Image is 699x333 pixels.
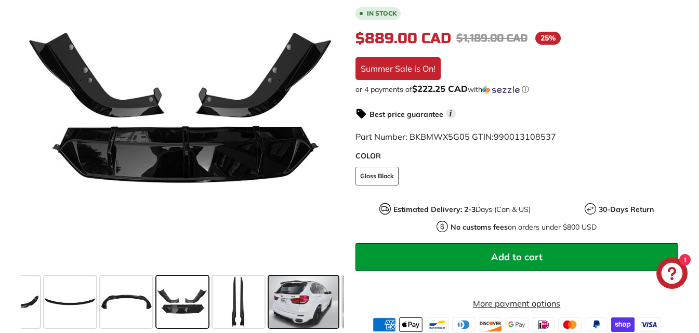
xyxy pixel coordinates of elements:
[451,221,597,232] p: on orders under $800 USD
[355,84,679,94] div: or 4 payments of$222.25 CADwithSezzle Click to learn more about Sezzle
[585,317,608,331] img: paypal
[393,204,531,215] p: Days (Can & US)
[494,131,556,141] span: 990013108537
[599,204,654,214] strong: 30-Days Return
[558,317,582,331] img: master
[456,31,527,44] span: $1,189.00 CAD
[426,317,449,331] img: bancontact
[532,317,555,331] img: ideal
[367,10,397,16] b: In stock
[451,222,508,231] strong: No customs fees
[399,317,423,331] img: apple_pay
[355,84,679,94] div: or 4 payments of with
[355,243,679,271] button: Add to cart
[355,57,441,79] div: Summer Sale is On!
[479,317,502,331] img: discover
[355,297,679,309] a: More payment options
[535,32,561,45] span: 25%
[412,83,468,94] span: $222.25 CAD
[355,29,451,47] span: $889.00 CAD
[355,150,679,161] label: COLOR
[653,258,691,291] inbox-online-store-chat: Shopify online store chat
[393,204,476,214] strong: Estimated Delivery: 2-3
[446,109,456,118] span: i
[482,85,520,94] img: Sezzle
[373,317,396,331] img: american_express
[638,317,661,331] img: visa
[611,317,635,331] img: shopify_pay
[491,250,543,262] span: Add to cart
[452,317,476,331] img: diners_club
[370,109,443,118] strong: Best price guarantee
[505,317,529,331] img: google_pay
[355,131,556,141] span: Part Number: BKBMWX5G05 GTIN:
